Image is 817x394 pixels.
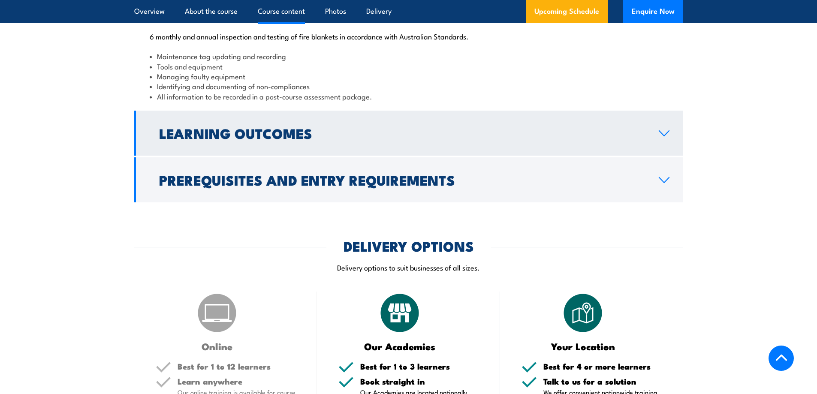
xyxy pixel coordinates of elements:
[543,362,662,370] h5: Best for 4 or more learners
[178,377,296,385] h5: Learn anywhere
[134,262,683,272] p: Delivery options to suit businesses of all sizes.
[150,91,668,101] li: All information to be recorded in a post-course assessment package.
[344,240,474,252] h2: DELIVERY OPTIONS
[543,377,662,385] h5: Talk to us for a solution
[360,377,479,385] h5: Book straight in
[134,111,683,156] a: Learning Outcomes
[134,157,683,202] a: Prerequisites and Entry Requirements
[150,71,668,81] li: Managing faulty equipment
[150,32,668,40] p: 6 monthly and annual inspection and testing of fire blankets in accordance with Australian Standa...
[150,81,668,91] li: Identifying and documenting of non-compliances
[150,61,668,71] li: Tools and equipment
[150,51,668,61] li: Maintenance tag updating and recording
[156,341,279,351] h3: Online
[159,127,645,139] h2: Learning Outcomes
[522,341,645,351] h3: Your Location
[159,174,645,186] h2: Prerequisites and Entry Requirements
[360,362,479,370] h5: Best for 1 to 3 learners
[338,341,461,351] h3: Our Academies
[178,362,296,370] h5: Best for 1 to 12 learners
